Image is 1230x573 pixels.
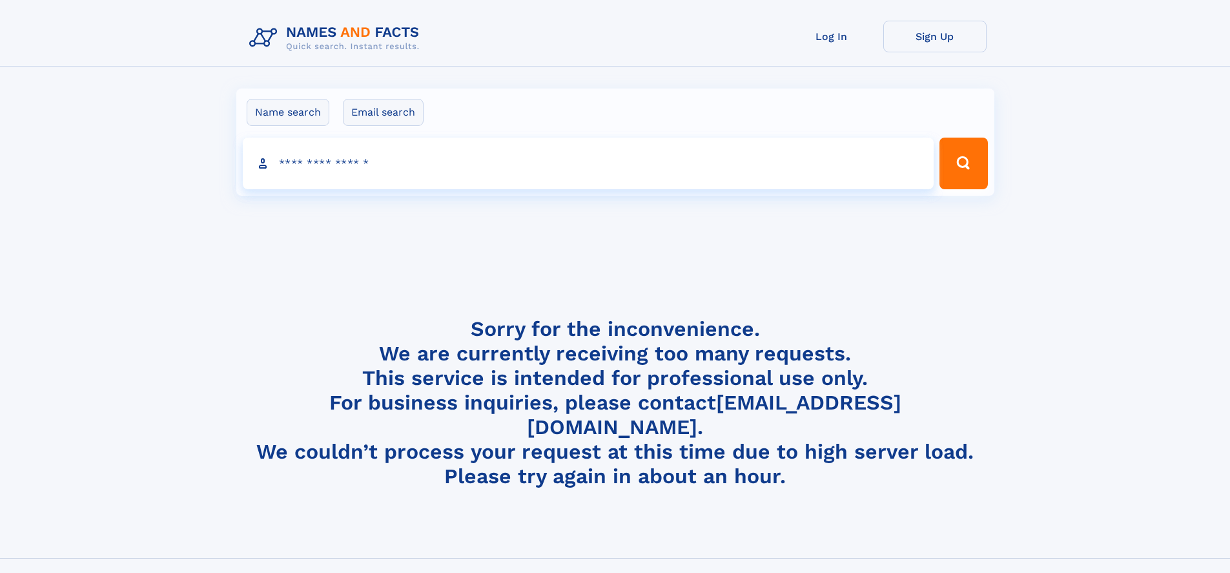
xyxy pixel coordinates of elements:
[343,99,424,126] label: Email search
[780,21,883,52] a: Log In
[243,138,934,189] input: search input
[244,21,430,56] img: Logo Names and Facts
[244,317,987,489] h4: Sorry for the inconvenience. We are currently receiving too many requests. This service is intend...
[527,390,901,439] a: [EMAIL_ADDRESS][DOMAIN_NAME]
[939,138,987,189] button: Search Button
[883,21,987,52] a: Sign Up
[247,99,329,126] label: Name search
